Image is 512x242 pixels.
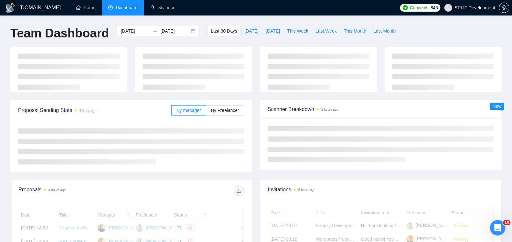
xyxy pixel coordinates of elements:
[312,26,340,36] button: Last Week
[344,27,366,35] span: This Month
[10,26,109,41] h1: Team Dashboard
[18,186,131,196] div: Proposals
[499,5,509,10] a: setting
[499,3,509,13] button: setting
[176,108,201,113] span: By manager
[446,5,451,10] span: user
[121,27,150,35] input: Start date
[18,106,171,114] span: Proposal Sending Stats
[268,105,494,113] span: Scanner Breakdown
[410,4,429,11] span: Connects:
[283,26,312,36] button: This Week
[431,4,438,11] span: 846
[370,26,399,36] button: Last Month
[287,27,308,35] span: This Week
[48,188,66,192] time: 4 hours ago
[108,5,113,10] span: dashboard
[211,108,239,113] span: By Freelancer
[153,28,158,34] span: to
[116,5,138,10] span: Dashboard
[160,27,190,35] input: End date
[244,27,259,35] span: [DATE]
[266,27,280,35] span: [DATE]
[207,26,241,36] button: Last 30 Days
[493,104,502,109] span: New
[153,28,158,34] span: swap-right
[298,188,315,192] time: 5 hours ago
[340,26,370,36] button: This Month
[268,186,494,194] span: Invitations
[321,108,338,111] time: 5 hours ago
[5,3,16,13] img: logo
[76,5,95,10] a: homeHome
[211,27,237,35] span: Last 30 Days
[241,26,262,36] button: [DATE]
[262,26,283,36] button: [DATE]
[373,27,396,35] span: Last Month
[79,109,96,113] time: 4 hours ago
[503,220,511,225] span: 10
[151,5,175,10] a: searchScanner
[315,27,337,35] span: Last Week
[403,5,408,10] img: upwork-logo.png
[490,220,506,236] iframe: Intercom live chat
